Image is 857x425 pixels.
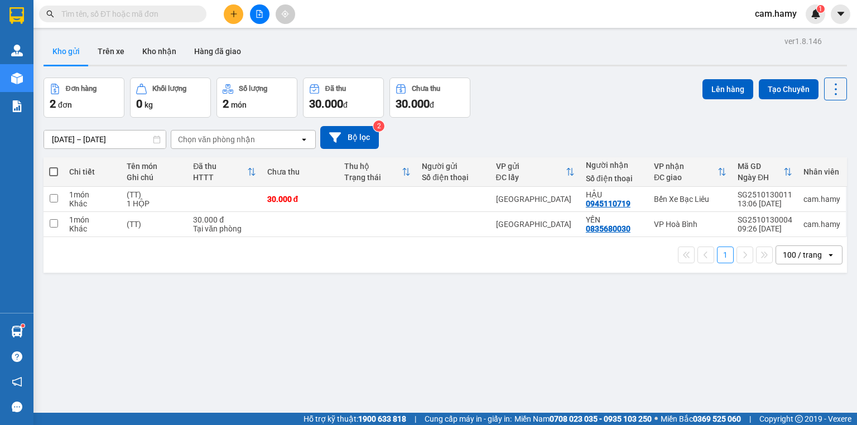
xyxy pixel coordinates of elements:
div: VP Hoà Bình [654,220,726,229]
div: Người gửi [422,162,484,171]
input: Tìm tên, số ĐT hoặc mã đơn [61,8,193,20]
span: notification [12,376,22,387]
span: đơn [58,100,72,109]
span: 30.000 [396,97,430,110]
svg: open [300,135,309,144]
div: 30.000 đ [267,195,334,204]
div: 0945110719 [586,199,630,208]
div: ĐC lấy [496,173,566,182]
div: Người nhận [586,161,643,170]
div: Nhân viên [803,167,840,176]
sup: 2 [373,120,384,132]
span: đ [343,100,348,109]
span: cam.hamy [746,7,806,21]
span: search [46,10,54,18]
div: Đơn hàng [66,85,97,93]
div: Ghi chú [127,173,182,182]
strong: 0708 023 035 - 0935 103 250 [550,414,652,423]
div: Tên món [127,162,182,171]
button: Tạo Chuyến [759,79,819,99]
div: HẬU [586,190,643,199]
button: Lên hàng [702,79,753,99]
div: 09:26 [DATE] [738,224,792,233]
div: Ngày ĐH [738,173,783,182]
img: warehouse-icon [11,73,23,84]
div: Chưa thu [412,85,440,93]
span: plus [230,10,238,18]
th: Toggle SortBy [648,157,732,187]
th: Toggle SortBy [490,157,580,187]
button: 1 [717,247,734,263]
span: 2 [50,97,56,110]
div: 1 HỘP [127,199,182,208]
div: Tại văn phòng [193,224,256,233]
strong: 0369 525 060 [693,414,741,423]
button: Kho gửi [44,38,89,65]
div: cam.hamy [803,195,840,204]
button: Kho nhận [133,38,185,65]
span: | [415,413,416,425]
th: Toggle SortBy [339,157,416,187]
div: Chi tiết [69,167,115,176]
div: (TT) [127,220,182,229]
div: Số điện thoại [422,173,484,182]
span: Cung cấp máy in - giấy in: [425,413,512,425]
button: Hàng đã giao [185,38,250,65]
div: (TT) [127,190,182,199]
div: Số lượng [239,85,267,93]
img: warehouse-icon [11,45,23,56]
span: 1 [819,5,822,13]
div: VP gửi [496,162,566,171]
div: 30.000 đ [193,215,256,224]
button: Đơn hàng2đơn [44,78,124,118]
img: icon-new-feature [811,9,821,19]
div: cam.hamy [803,220,840,229]
input: Select a date range. [44,131,166,148]
span: ⚪️ [654,417,658,421]
div: Chưa thu [267,167,334,176]
div: Khối lượng [152,85,186,93]
sup: 1 [21,324,25,327]
div: Số điện thoại [586,174,643,183]
button: Trên xe [89,38,133,65]
span: 0 [136,97,142,110]
button: Khối lượng0kg [130,78,211,118]
div: ver 1.8.146 [784,35,822,47]
button: Bộ lọc [320,126,379,149]
th: Toggle SortBy [732,157,798,187]
span: Miền Nam [514,413,652,425]
div: Đã thu [325,85,346,93]
div: Khác [69,224,115,233]
span: | [749,413,751,425]
span: 30.000 [309,97,343,110]
div: Bến Xe Bạc Liêu [654,195,726,204]
div: Đã thu [193,162,247,171]
span: message [12,402,22,412]
span: món [231,100,247,109]
svg: open [826,250,835,259]
div: YẾN [586,215,643,224]
div: [GEOGRAPHIC_DATA] [496,220,575,229]
div: Trạng thái [344,173,402,182]
button: Số lượng2món [216,78,297,118]
div: Thu hộ [344,162,402,171]
sup: 1 [817,5,825,13]
div: 13:06 [DATE] [738,199,792,208]
button: file-add [250,4,269,24]
div: ĐC giao [654,173,718,182]
button: plus [224,4,243,24]
div: HTTT [193,173,247,182]
th: Toggle SortBy [187,157,261,187]
span: đ [430,100,434,109]
div: Chọn văn phòng nhận [178,134,255,145]
img: logo-vxr [9,7,24,24]
span: kg [145,100,153,109]
div: SG2510130004 [738,215,792,224]
div: Mã GD [738,162,783,171]
span: Miền Bắc [661,413,741,425]
div: 1 món [69,190,115,199]
div: 100 / trang [783,249,822,260]
span: 2 [223,97,229,110]
div: 1 món [69,215,115,224]
span: aim [281,10,289,18]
